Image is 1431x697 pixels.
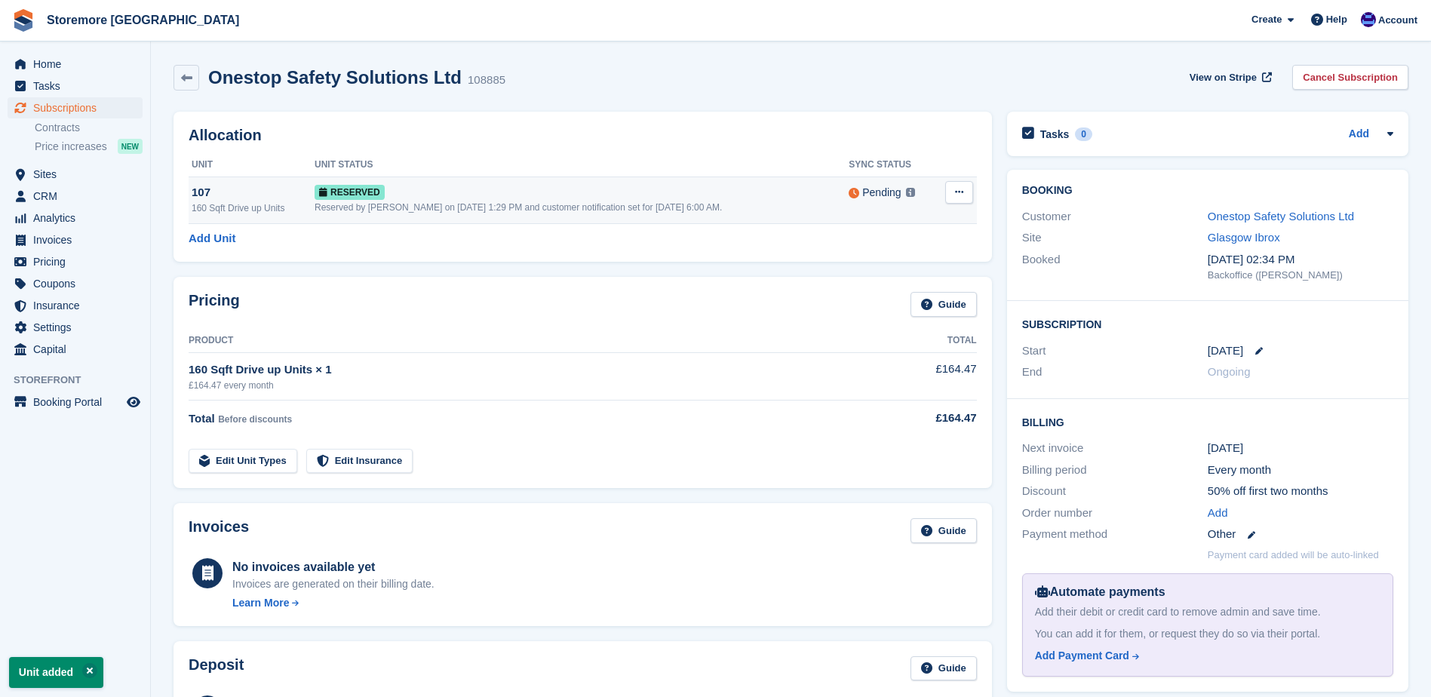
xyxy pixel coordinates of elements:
[189,379,855,392] div: £164.47 every month
[1035,648,1374,664] a: Add Payment Card
[1022,208,1208,226] div: Customer
[1022,251,1208,283] div: Booked
[1075,127,1092,141] div: 0
[189,361,855,379] div: 160 Sqft Drive up Units × 1
[1022,414,1393,429] h2: Billing
[1022,342,1208,360] div: Start
[1251,12,1282,27] span: Create
[33,251,124,272] span: Pricing
[189,449,297,474] a: Edit Unit Types
[33,273,124,294] span: Coupons
[1208,440,1393,457] div: [DATE]
[855,352,976,400] td: £164.47
[1208,505,1228,522] a: Add
[1040,127,1070,141] h2: Tasks
[8,339,143,360] a: menu
[1022,526,1208,543] div: Payment method
[33,75,124,97] span: Tasks
[8,54,143,75] a: menu
[1208,251,1393,269] div: [DATE] 02:34 PM
[8,251,143,272] a: menu
[33,339,124,360] span: Capital
[1208,365,1251,378] span: Ongoing
[8,186,143,207] a: menu
[8,273,143,294] a: menu
[8,207,143,229] a: menu
[1208,526,1393,543] div: Other
[232,595,289,611] div: Learn More
[33,186,124,207] span: CRM
[1035,626,1380,642] div: You can add it for them, or request they do so via their portal.
[35,140,107,154] span: Price increases
[1022,185,1393,197] h2: Booking
[189,518,249,543] h2: Invoices
[910,518,977,543] a: Guide
[35,138,143,155] a: Price increases NEW
[33,54,124,75] span: Home
[41,8,245,32] a: Storemore [GEOGRAPHIC_DATA]
[8,317,143,338] a: menu
[33,207,124,229] span: Analytics
[862,185,901,201] div: Pending
[315,201,849,214] div: Reserved by [PERSON_NAME] on [DATE] 1:29 PM and customer notification set for [DATE] 6:00 AM.
[910,656,977,681] a: Guide
[189,329,855,353] th: Product
[906,188,915,197] img: icon-info-grey-7440780725fd019a000dd9b08b2336e03edf1995a4989e88bcd33f0948082b44.svg
[910,292,977,317] a: Guide
[8,391,143,413] a: menu
[8,97,143,118] a: menu
[192,201,315,215] div: 160 Sqft Drive up Units
[1022,440,1208,457] div: Next invoice
[118,139,143,154] div: NEW
[306,449,413,474] a: Edit Insurance
[468,72,505,89] div: 108885
[1208,231,1280,244] a: Glasgow Ibrox
[1208,462,1393,479] div: Every month
[12,9,35,32] img: stora-icon-8386f47178a22dfd0bd8f6a31ec36ba5ce8667c1dd55bd0f319d3a0aa187defe.svg
[33,164,124,185] span: Sites
[1184,65,1275,90] a: View on Stripe
[189,230,235,247] a: Add Unit
[189,292,240,317] h2: Pricing
[33,97,124,118] span: Subscriptions
[1022,229,1208,247] div: Site
[1208,268,1393,283] div: Backoffice ([PERSON_NAME])
[14,373,150,388] span: Storefront
[8,75,143,97] a: menu
[1208,342,1243,360] time: 2025-09-19 23:00:00 UTC
[1190,70,1257,85] span: View on Stripe
[1022,462,1208,479] div: Billing period
[208,67,462,88] h2: Onestop Safety Solutions Ltd
[8,295,143,316] a: menu
[1361,12,1376,27] img: Angela
[33,391,124,413] span: Booking Portal
[315,153,849,177] th: Unit Status
[33,295,124,316] span: Insurance
[1022,316,1393,331] h2: Subscription
[189,127,977,144] h2: Allocation
[8,164,143,185] a: menu
[192,184,315,201] div: 107
[124,393,143,411] a: Preview store
[8,229,143,250] a: menu
[218,414,292,425] span: Before discounts
[855,410,976,427] div: £164.47
[1378,13,1417,28] span: Account
[315,185,385,200] span: Reserved
[1326,12,1347,27] span: Help
[1208,548,1379,563] p: Payment card added will be auto-linked
[1292,65,1408,90] a: Cancel Subscription
[33,317,124,338] span: Settings
[189,153,315,177] th: Unit
[1022,483,1208,500] div: Discount
[1208,210,1354,223] a: Onestop Safety Solutions Ltd
[849,153,935,177] th: Sync Status
[1035,604,1380,620] div: Add their debit or credit card to remove admin and save time.
[855,329,976,353] th: Total
[189,656,244,681] h2: Deposit
[232,576,435,592] div: Invoices are generated on their billing date.
[9,657,103,688] p: Unit added
[33,229,124,250] span: Invoices
[1208,483,1393,500] div: 50% off first two months
[1022,505,1208,522] div: Order number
